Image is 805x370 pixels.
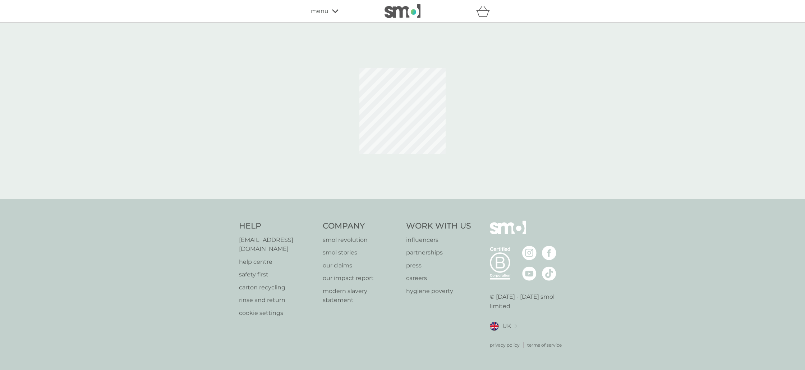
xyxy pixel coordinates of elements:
a: cookie settings [239,308,316,318]
div: basket [476,4,494,18]
span: menu [311,6,328,16]
img: smol [385,4,420,18]
a: smol revolution [323,235,399,245]
a: careers [406,274,471,283]
h4: Help [239,221,316,232]
a: modern slavery statement [323,286,399,305]
a: help centre [239,257,316,267]
a: our claims [323,261,399,270]
h4: Work With Us [406,221,471,232]
img: smol [490,221,526,245]
img: select a new location [515,324,517,328]
a: [EMAIL_ADDRESS][DOMAIN_NAME] [239,235,316,254]
a: partnerships [406,248,471,257]
p: © [DATE] - [DATE] smol limited [490,292,566,311]
a: smol stories [323,248,399,257]
img: visit the smol Instagram page [522,246,537,260]
a: safety first [239,270,316,279]
img: UK flag [490,322,499,331]
img: visit the smol Facebook page [542,246,556,260]
a: press [406,261,471,270]
a: influencers [406,235,471,245]
img: visit the smol Tiktok page [542,266,556,281]
a: carton recycling [239,283,316,292]
span: UK [502,321,511,331]
a: hygiene poverty [406,286,471,296]
a: our impact report [323,274,399,283]
a: terms of service [527,342,562,348]
a: privacy policy [490,342,520,348]
img: visit the smol Youtube page [522,266,537,281]
h4: Company [323,221,399,232]
a: rinse and return [239,295,316,305]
